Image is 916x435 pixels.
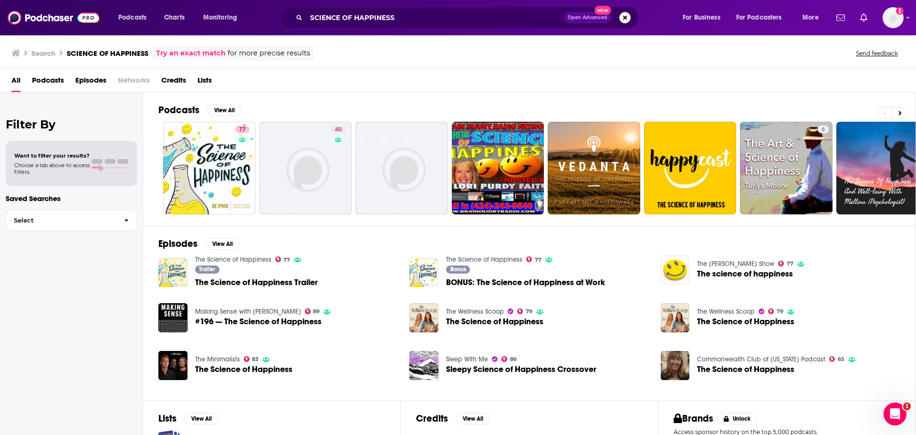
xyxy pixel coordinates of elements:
[446,355,488,363] a: Sleep With Me
[6,217,116,223] span: Select
[163,122,256,214] a: 77
[446,255,522,264] a: The Science of Happiness
[235,126,250,133] a: 77
[207,105,241,116] button: View All
[456,413,490,424] button: View All
[777,309,783,314] span: 79
[161,73,186,92] a: Credits
[195,278,318,286] a: The Science of Happiness Trailer
[199,266,215,272] span: Trailer
[158,413,219,424] a: ListsView All
[6,210,137,231] button: Select
[697,260,774,268] a: The Pat Kenny Show
[446,365,596,373] a: Sleepy Science of Happiness Crossover
[683,11,720,24] span: For Business
[158,238,198,250] h2: Episodes
[903,403,911,410] span: 1
[158,10,190,25] a: Charts
[594,6,612,15] span: New
[313,309,320,314] span: 89
[195,318,322,326] span: #196 — The Science of Happiness
[853,49,901,57] button: Send feedback
[829,356,844,362] a: 65
[252,357,259,361] span: 83
[306,10,563,25] input: Search podcasts, credits, & more...
[661,255,690,285] img: The science of happiness
[305,308,320,314] a: 89
[768,308,783,314] a: 79
[75,73,106,92] span: Episodes
[778,261,793,266] a: 77
[884,403,906,425] iframe: Intercom live chat
[697,308,755,316] a: The Wellness Scoop
[563,12,612,23] button: Open AdvancedNew
[883,7,904,28] img: User Profile
[697,318,794,326] a: The Science of Happiness
[510,357,517,361] span: 86
[239,125,246,135] span: 77
[158,258,187,287] img: The Science of Happiness Trailer
[883,7,904,28] button: Show profile menu
[158,303,187,332] img: #196 — The Science of Happiness
[661,303,690,332] img: The Science of Happiness
[14,162,90,175] span: Choose a tab above to access filters.
[446,278,605,286] span: BONUS: The Science of Happiness at Work
[158,351,187,380] img: The Science of Happiness
[526,256,541,262] a: 77
[697,355,825,363] a: Commonwealth Club of California Podcast
[244,356,259,362] a: 83
[203,11,237,24] span: Monitoring
[197,10,250,25] button: open menu
[676,10,732,25] button: open menu
[158,104,199,116] h2: Podcasts
[409,351,438,380] img: Sleepy Science of Happiness Crossover
[6,194,137,203] p: Saved Searches
[8,9,99,27] img: Podchaser - Follow, Share and Rate Podcasts
[205,238,239,250] button: View All
[195,308,301,316] a: Making Sense with Sam Harris
[409,258,438,287] img: BONUS: The Science of Happiness at Work
[6,117,137,131] h2: Filter By
[674,413,713,424] h2: Brands
[802,11,819,24] span: More
[661,351,690,380] img: The Science of Happiness
[195,365,292,373] a: The Science of Happiness
[697,270,793,278] a: The science of happiness
[289,7,648,29] div: Search podcasts, credits, & more...
[184,413,219,424] button: View All
[446,318,543,326] a: The Science of Happiness
[697,365,794,373] span: The Science of Happiness
[118,11,146,24] span: Podcasts
[32,73,64,92] a: Podcasts
[822,125,825,135] span: 6
[568,15,607,20] span: Open Advanced
[409,303,438,332] img: The Science of Happiness
[730,10,796,25] button: open menu
[11,73,21,92] span: All
[856,10,871,26] a: Show notifications dropdown
[164,11,185,24] span: Charts
[796,10,831,25] button: open menu
[158,238,239,250] a: EpisodesView All
[736,11,782,24] span: For Podcasters
[195,255,271,264] a: The Science of Happiness
[446,308,504,316] a: The Wellness Scoop
[335,125,342,135] span: 40
[787,262,793,266] span: 77
[450,266,466,272] span: Bonus
[416,413,490,424] a: CreditsView All
[883,7,904,28] span: Logged in as RobLouis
